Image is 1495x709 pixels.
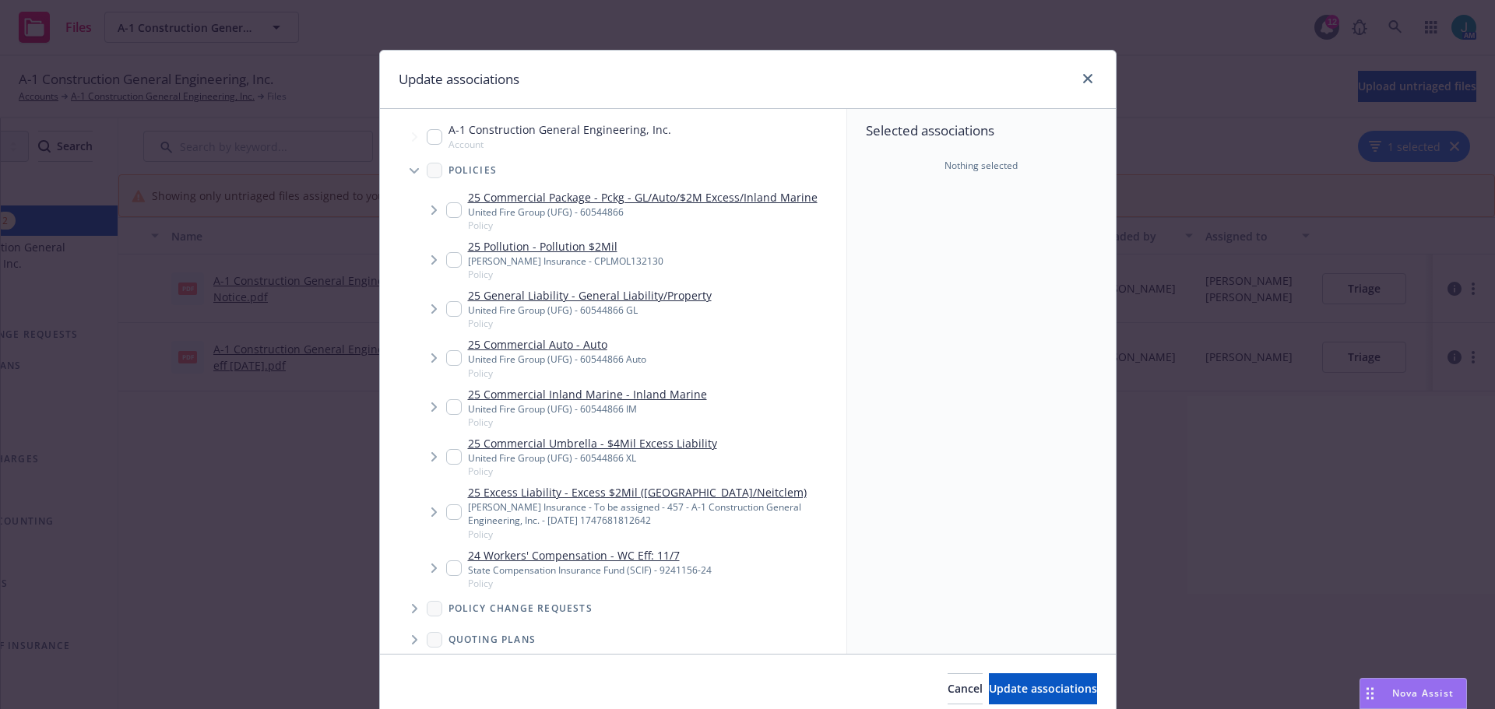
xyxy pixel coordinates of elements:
[948,673,983,704] button: Cancel
[468,336,646,353] a: 25 Commercial Auto - Auto
[1360,679,1380,708] div: Drag to move
[468,317,712,330] span: Policy
[468,563,712,577] div: State Compensation Insurance Fund (SCIF) - 9241156-24
[468,205,818,219] div: United Fire Group (UFG) - 60544866
[468,547,712,563] a: 24 Workers' Compensation - WC Eff: 11/7
[468,484,840,500] a: 25 Excess Liability - Excess $2Mil ([GEOGRAPHIC_DATA]/Neitclem)
[468,528,840,541] span: Policy
[468,500,840,527] div: [PERSON_NAME] Insurance - To be assigned - 457 - A-1 Construction General Engineering, Inc. - [DA...
[468,219,818,232] span: Policy
[1392,686,1454,700] span: Nova Assist
[448,121,671,138] span: A-1 Construction General Engineering, Inc.
[468,465,717,478] span: Policy
[468,386,707,402] a: 25 Commercial Inland Marine - Inland Marine
[1360,678,1467,709] button: Nova Assist
[1078,69,1097,88] a: close
[468,367,646,380] span: Policy
[448,166,498,175] span: Policies
[448,604,593,613] span: Policy change requests
[468,402,707,416] div: United Fire Group (UFG) - 60544866 IM
[944,159,1018,173] span: Nothing selected
[948,681,983,696] span: Cancel
[468,254,663,268] div: [PERSON_NAME] Insurance - CPLMOL132130
[399,69,519,90] h1: Update associations
[468,451,717,465] div: United Fire Group (UFG) - 60544866 XL
[468,287,712,304] a: 25 General Liability - General Liability/Property
[989,673,1097,704] button: Update associations
[448,138,671,151] span: Account
[468,435,717,451] a: 25 Commercial Umbrella - $4Mil Excess Liability
[468,304,712,317] div: United Fire Group (UFG) - 60544866 GL
[448,635,536,644] span: Quoting plans
[468,189,818,205] a: 25 Commercial Package - Pckg - GL/Auto/$2M Excess/Inland Marine
[468,268,663,281] span: Policy
[866,121,1097,140] span: Selected associations
[468,238,663,254] a: 25 Pollution - Pollution $2Mil
[468,577,712,590] span: Policy
[989,681,1097,696] span: Update associations
[468,416,707,429] span: Policy
[468,353,646,366] div: United Fire Group (UFG) - 60544866 Auto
